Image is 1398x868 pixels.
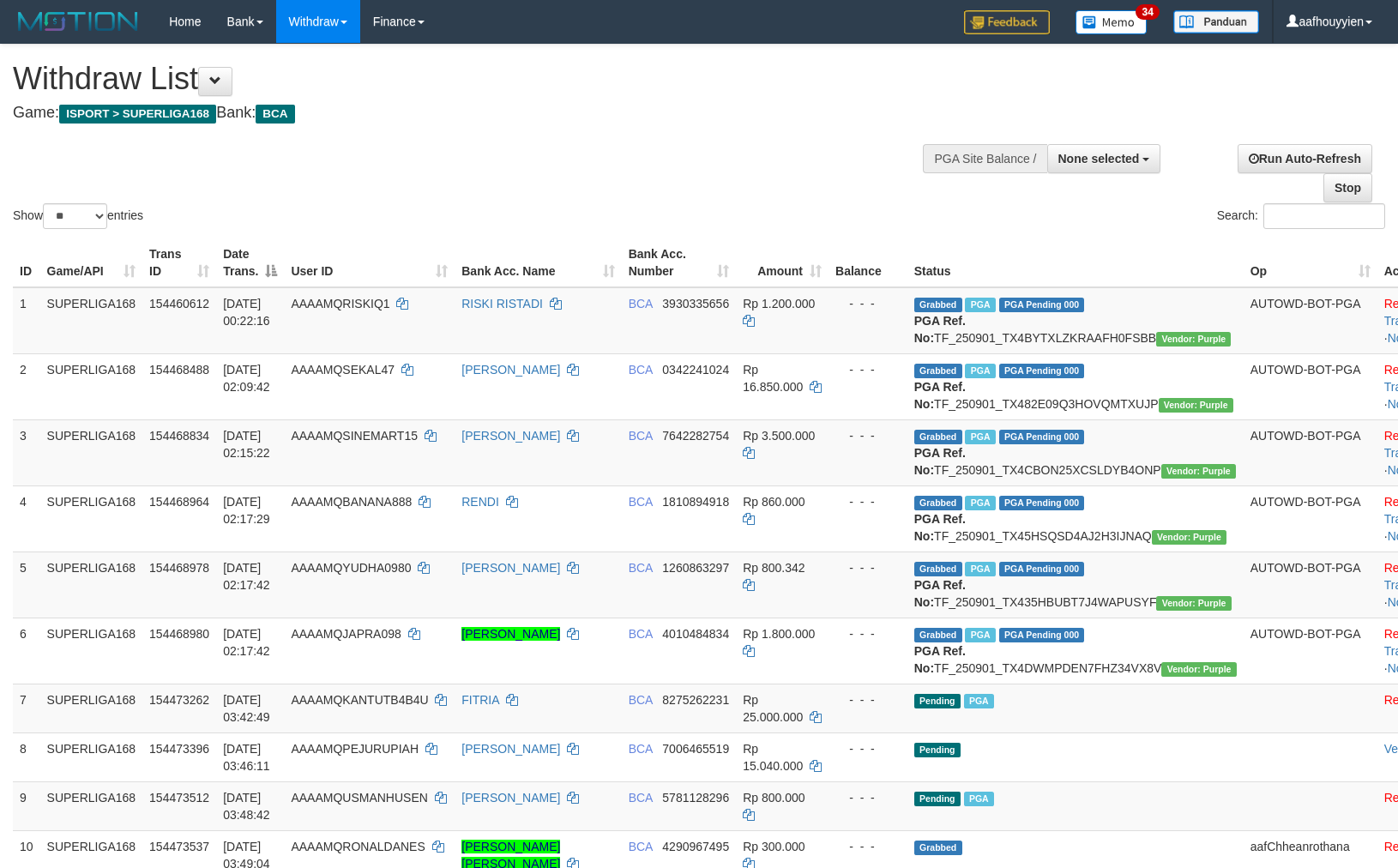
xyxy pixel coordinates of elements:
[835,740,901,757] div: - - -
[149,297,209,310] span: 154460612
[223,742,270,773] span: [DATE] 03:46:11
[629,742,653,756] span: BCA
[1058,152,1140,166] span: None selected
[914,512,966,543] b: PGA Ref. No:
[964,10,1050,34] img: Feedback.jpg
[999,628,1085,642] span: PGA Pending
[965,628,995,642] span: Marked by aafchoeunmanni
[149,742,209,756] span: 154473396
[40,618,143,684] td: SUPERLIGA168
[662,363,729,377] span: Copy 0342241024 to clipboard
[43,203,107,229] select: Showentries
[907,287,1244,354] td: TF_250901_TX4BYTXLZKRAAFH0FSBB
[914,578,966,609] b: PGA Ref. No:
[743,627,815,641] span: Rp 1.800.000
[40,684,143,732] td: SUPERLIGA168
[743,429,815,443] span: Rp 3.500.000
[629,840,653,853] span: BCA
[662,840,729,853] span: Copy 4290967495 to clipboard
[149,363,209,377] span: 154468488
[835,427,901,444] div: - - -
[662,791,729,805] span: Copy 5781128296 to clipboard
[59,105,216,124] span: ISPORT > SUPERLIGA168
[743,495,804,509] span: Rp 860.000
[455,238,621,287] th: Bank Acc. Name: activate to sort column ascending
[256,105,294,124] span: BCA
[999,430,1085,444] span: PGA Pending
[999,562,1085,576] span: PGA Pending
[835,625,901,642] div: - - -
[1156,596,1231,611] span: Vendor URL: https://trx4.1velocity.biz
[40,781,143,830] td: SUPERLIGA168
[835,789,901,806] div: - - -
[914,562,962,576] span: Grabbed
[1152,530,1226,545] span: Vendor URL: https://trx4.1velocity.biz
[223,429,270,460] span: [DATE] 02:15:22
[1263,203,1385,229] input: Search:
[965,430,995,444] span: Marked by aafnonsreyleab
[1244,485,1377,552] td: AUTOWD-BOT-PGA
[13,9,143,34] img: MOTION_logo.png
[13,353,40,419] td: 2
[736,238,829,287] th: Amount: activate to sort column ascending
[907,552,1244,618] td: TF_250901_TX435HBUBT7J4WAPUSYF
[13,287,40,354] td: 1
[40,732,143,781] td: SUPERLIGA168
[149,840,209,853] span: 154473537
[149,495,209,509] span: 154468964
[13,62,915,96] h1: Withdraw List
[284,238,455,287] th: User ID: activate to sort column ascending
[40,485,143,552] td: SUPERLIGA168
[13,419,40,485] td: 3
[13,618,40,684] td: 6
[743,297,815,310] span: Rp 1.200.000
[40,238,143,287] th: Game/API: activate to sort column ascending
[743,693,803,724] span: Rp 25.000.000
[907,419,1244,485] td: TF_250901_TX4CBON25XCSLDYB4ONP
[743,363,803,394] span: Rp 16.850.000
[907,618,1244,684] td: TF_250901_TX4DWMPDEN7FHZ34VX8V
[622,238,737,287] th: Bank Acc. Number: activate to sort column ascending
[907,353,1244,419] td: TF_250901_TX482E09Q3HOVQMTXUJP
[1238,144,1372,173] a: Run Auto-Refresh
[461,791,560,805] a: [PERSON_NAME]
[1244,238,1377,287] th: Op: activate to sort column ascending
[964,694,994,708] span: Marked by aafnonsreyleab
[461,693,499,707] a: FITRIA
[13,552,40,618] td: 5
[223,297,270,328] span: [DATE] 00:22:16
[629,363,653,377] span: BCA
[835,361,901,378] div: - - -
[1244,419,1377,485] td: AUTOWD-BOT-PGA
[291,429,418,443] span: AAAAMQSINEMART15
[743,791,804,805] span: Rp 800.000
[149,627,209,641] span: 154468980
[223,627,270,658] span: [DATE] 02:17:42
[149,791,209,805] span: 154473512
[965,364,995,378] span: Marked by aafnonsreyleab
[629,693,653,707] span: BCA
[914,380,966,411] b: PGA Ref. No:
[923,144,1046,173] div: PGA Site Balance /
[964,792,994,806] span: Marked by aafnonsreyleab
[1047,144,1161,173] button: None selected
[914,364,962,378] span: Grabbed
[149,561,209,575] span: 154468978
[743,561,804,575] span: Rp 800.342
[40,552,143,618] td: SUPERLIGA168
[662,627,729,641] span: Copy 4010484834 to clipboard
[662,297,729,310] span: Copy 3930335656 to clipboard
[743,742,803,773] span: Rp 15.040.000
[291,742,419,756] span: AAAAMQPEJURUPIAH
[13,105,915,122] h4: Game: Bank:
[629,561,653,575] span: BCA
[149,693,209,707] span: 154473262
[291,791,427,805] span: AAAAMQUSMANHUSEN
[965,298,995,312] span: Marked by aafnonsreyleab
[914,694,961,708] span: Pending
[461,297,543,310] a: RISKI RISTADI
[914,743,961,757] span: Pending
[142,238,216,287] th: Trans ID: activate to sort column ascending
[1159,398,1233,413] span: Vendor URL: https://trx4.1velocity.biz
[629,495,653,509] span: BCA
